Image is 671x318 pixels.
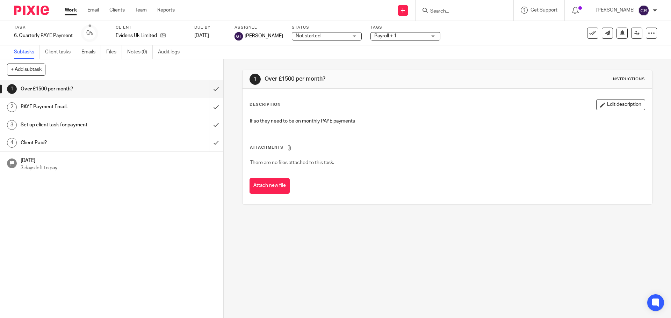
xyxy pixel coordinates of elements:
[21,102,142,112] h1: PAYE Payment Email.
[14,45,40,59] a: Subtasks
[531,8,557,13] span: Get Support
[235,32,243,40] img: svg%3E
[250,146,283,149] span: Attachments
[374,34,397,38] span: Payroll + 1
[596,99,645,110] button: Edit description
[296,34,320,38] span: Not started
[81,45,101,59] a: Emails
[21,120,142,130] h1: Set up client task for payment
[250,160,334,165] span: There are no files attached to this task.
[21,155,216,164] h1: [DATE]
[158,45,185,59] a: Audit logs
[45,45,76,59] a: Client tasks
[89,31,93,35] small: /5
[292,25,362,30] label: Status
[265,75,462,83] h1: Over £1500 per month?
[7,138,17,148] div: 4
[21,84,142,94] h1: Over £1500 per month?
[14,25,73,30] label: Task
[430,8,492,15] input: Search
[106,45,122,59] a: Files
[157,7,175,14] a: Reports
[250,102,281,108] p: Description
[245,32,283,39] span: [PERSON_NAME]
[21,138,142,148] h1: Client Paid?
[194,33,209,38] span: [DATE]
[21,164,216,171] p: 3 days left to pay
[250,118,644,125] p: If so they need to be on monthly PAYE payments
[612,76,645,82] div: Instructions
[109,7,125,14] a: Clients
[596,7,635,14] p: [PERSON_NAME]
[250,74,261,85] div: 1
[116,32,157,39] p: Evidens Uk Limited
[116,25,186,30] label: Client
[65,7,77,14] a: Work
[86,29,93,37] div: 0
[14,32,73,39] div: 6. Quarterly PAYE Payment
[7,120,17,130] div: 3
[7,102,17,112] div: 2
[14,6,49,15] img: Pixie
[7,84,17,94] div: 1
[7,64,45,75] button: + Add subtask
[135,7,147,14] a: Team
[235,25,283,30] label: Assignee
[370,25,440,30] label: Tags
[638,5,649,16] img: svg%3E
[194,25,226,30] label: Due by
[127,45,153,59] a: Notes (0)
[250,178,290,194] button: Attach new file
[87,7,99,14] a: Email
